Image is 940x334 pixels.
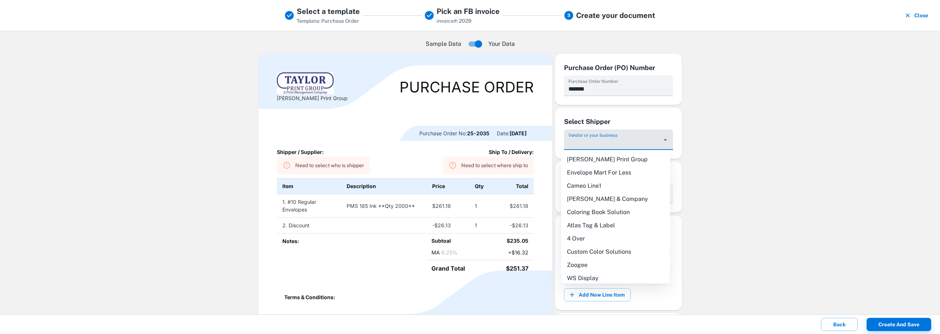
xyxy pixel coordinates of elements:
p: Sample Data [426,40,461,48]
td: Grand Total [426,260,478,277]
span: 6.25% [441,249,458,256]
li: Envelope Mart For Less [561,166,670,179]
div: #10 Regular EnvelopesPMS 185 Ink **Qty 2000**more [564,241,673,265]
b: Terms & Conditions: [284,294,335,300]
td: -$26.13 [427,218,470,234]
h5: Create your document [576,10,655,21]
button: Close [660,135,670,145]
b: Shipper / Supplier: [277,149,324,155]
li: [PERSON_NAME] Print Group [561,153,670,166]
b: Ship To / Delivery: [489,149,534,155]
th: Item [277,179,341,194]
td: $261.18 [491,194,534,217]
td: $251.37 [478,260,534,277]
li: Coloring Book Solution [561,206,670,219]
td: 1 [469,194,491,217]
span: invoice#: 2029 [437,18,471,24]
li: Zoogee [561,258,670,272]
h5: Select a template [297,6,360,17]
button: Back [821,318,858,331]
th: Price [427,179,470,194]
div: Purchase Order (PO) Number [564,63,673,73]
li: Custom Color Solutions [561,245,670,258]
span: Template: Purchase Order [297,18,359,24]
div: Discountmore [564,266,673,285]
li: WS Display [561,272,670,285]
li: Atlas Tag & Label [561,219,670,232]
label: Purchase Order Number [568,78,618,84]
label: Vendor or your business [568,132,618,138]
h5: Pick an FB invoice [437,6,500,17]
td: +$16.32 [478,249,534,260]
td: 2. Discount [277,218,341,234]
img: Logo [277,72,334,94]
button: Add New Line Item [564,288,631,301]
td: PMS 185 Ink **Qty 2000** [341,194,427,217]
td: Subtoal [426,233,478,249]
p: Your Data [488,40,515,48]
div: Purchase Order [399,80,534,95]
th: Qty [469,179,491,194]
td: 1 [469,218,491,234]
td: $235.05 [478,233,534,249]
text: 3 [567,13,570,18]
li: Cameo Line1 [561,179,670,192]
li: [PERSON_NAME] & Company [561,192,670,206]
td: 1. #10 Regular Envelopes [277,194,341,217]
th: Description [341,179,427,194]
li: 4 Over [561,232,670,245]
td: -$26.13 [491,218,534,234]
div: [PERSON_NAME] Print Group [277,72,348,102]
button: Close [903,6,931,25]
th: Total [491,179,534,194]
td: MA [426,249,478,260]
div: Need to select who is shipper [295,159,364,172]
b: Notes: [282,238,299,244]
div: Need to select where ship to [461,159,528,172]
button: Create and save [867,318,931,331]
div: Select Shipper [564,117,673,126]
td: $261.18 [427,194,470,217]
